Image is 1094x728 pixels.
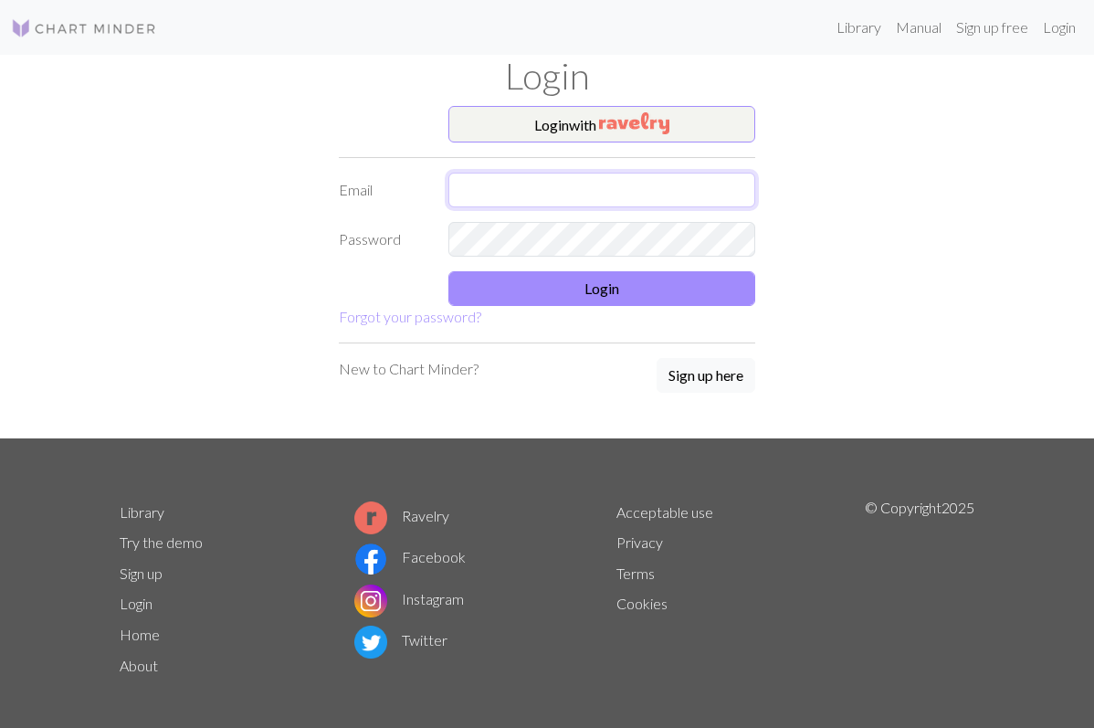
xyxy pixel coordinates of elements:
a: Acceptable use [616,503,713,521]
a: Facebook [354,548,466,565]
a: Forgot your password? [339,308,481,325]
a: Ravelry [354,507,449,524]
a: Sign up [120,564,163,582]
a: Library [829,9,889,46]
img: Logo [11,17,157,39]
img: Instagram logo [354,585,387,617]
img: Twitter logo [354,626,387,659]
a: Sign up free [949,9,1036,46]
label: Email [328,173,437,207]
button: Login [448,271,755,306]
button: Sign up here [657,358,755,393]
a: Manual [889,9,949,46]
a: About [120,657,158,674]
a: Cookies [616,595,668,612]
a: Sign up here [657,358,755,395]
a: Instagram [354,590,464,607]
a: Login [120,595,153,612]
label: Password [328,222,437,257]
a: Library [120,503,164,521]
a: Try the demo [120,533,203,551]
a: Terms [616,564,655,582]
img: Ravelry [599,112,669,134]
p: © Copyright 2025 [865,497,974,681]
p: New to Chart Minder? [339,358,479,380]
a: Privacy [616,533,663,551]
img: Facebook logo [354,543,387,575]
a: Home [120,626,160,643]
img: Ravelry logo [354,501,387,534]
a: Login [1036,9,1083,46]
a: Twitter [354,631,447,649]
h1: Login [109,55,985,99]
button: Loginwith [448,106,755,142]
